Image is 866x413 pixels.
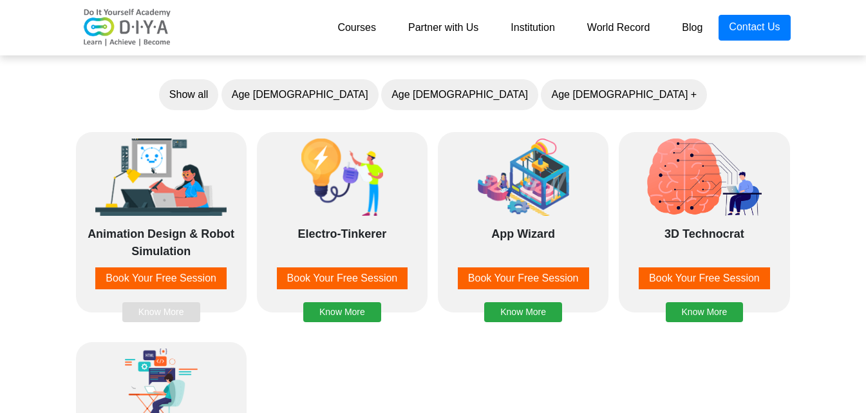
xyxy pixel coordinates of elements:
[666,15,719,41] a: Blog
[444,267,602,289] a: Book Your Free Session
[321,15,392,41] a: Courses
[458,267,589,289] button: Book Your Free Session
[625,267,783,289] a: Book Your Free Session
[303,291,381,302] a: Know More
[625,226,783,258] div: 3D Technocrat
[76,8,179,47] img: logo-v2.png
[381,79,538,110] button: Age [DEMOGRAPHIC_DATA]
[122,291,200,302] a: Know More
[82,267,240,289] a: Book Your Free Session
[484,302,562,322] button: Know More
[571,15,666,41] a: World Record
[494,15,570,41] a: Institution
[666,291,744,302] a: Know More
[122,302,200,322] button: Know More
[159,79,218,110] button: Show all
[484,291,562,302] a: Know More
[719,15,790,41] a: Contact Us
[639,267,770,289] button: Book Your Free Session
[277,267,408,289] button: Book Your Free Session
[95,267,227,289] button: Book Your Free Session
[303,302,381,322] button: Know More
[392,15,494,41] a: Partner with Us
[82,226,240,258] div: Animation Design & Robot Simulation
[221,79,379,110] button: Age [DEMOGRAPHIC_DATA]
[263,267,421,289] a: Book Your Free Session
[444,226,602,258] div: App Wizard
[541,79,707,110] button: Age [DEMOGRAPHIC_DATA] +
[666,302,744,322] button: Know More
[263,226,421,258] div: Electro-Tinkerer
